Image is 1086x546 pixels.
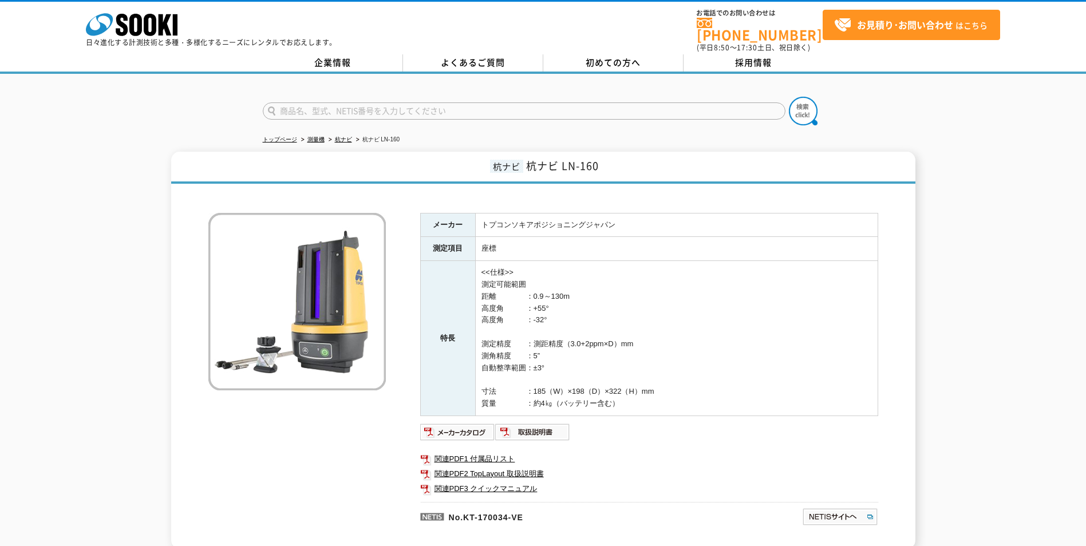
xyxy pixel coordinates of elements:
[420,452,878,466] a: 関連PDF1 付属品リスト
[737,42,757,53] span: 17:30
[420,237,475,261] th: 測定項目
[420,466,878,481] a: 関連PDF2 TopLayout 取扱説明書
[420,213,475,237] th: メーカー
[526,158,599,173] span: 杭ナビ LN-160
[420,502,692,529] p: No.KT-170034-VE
[263,54,403,72] a: 企業情報
[420,481,878,496] a: 関連PDF3 クイックマニュアル
[420,423,495,441] img: メーカーカタログ
[802,508,878,526] img: NETISサイトへ
[586,56,641,69] span: 初めての方へ
[490,160,523,173] span: 杭ナビ
[403,54,543,72] a: よくあるご質問
[263,136,297,143] a: トップページ
[335,136,352,143] a: 杭ナビ
[495,423,570,441] img: 取扱説明書
[475,237,878,261] td: 座標
[697,42,810,53] span: (平日 ～ 土日、祝日除く)
[354,134,400,146] li: 杭ナビ LN-160
[495,430,570,439] a: 取扱説明書
[86,39,337,46] p: 日々進化する計測技術と多種・多様化するニーズにレンタルでお応えします。
[420,430,495,439] a: メーカーカタログ
[697,18,823,41] a: [PHONE_NUMBER]
[789,97,818,125] img: btn_search.png
[475,213,878,237] td: トプコンソキアポジショニングジャパン
[420,261,475,416] th: 特長
[714,42,730,53] span: 8:50
[307,136,325,143] a: 測量機
[208,213,386,390] img: 杭ナビ LN-160
[684,54,824,72] a: 採用情報
[263,102,785,120] input: 商品名、型式、NETIS番号を入力してください
[697,10,823,17] span: お電話でのお問い合わせは
[823,10,1000,40] a: お見積り･お問い合わせはこちら
[857,18,953,31] strong: お見積り･お問い合わせ
[543,54,684,72] a: 初めての方へ
[834,17,988,34] span: はこちら
[475,261,878,416] td: <<仕様>> 測定可能範囲 距離 ：0.9～130m 高度角 ：+55° 高度角 ：-32° 測定精度 ：測距精度（3.0+2ppm×D）mm 測角精度 ：5” 自動整準範囲：±3° 寸法 ：1...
